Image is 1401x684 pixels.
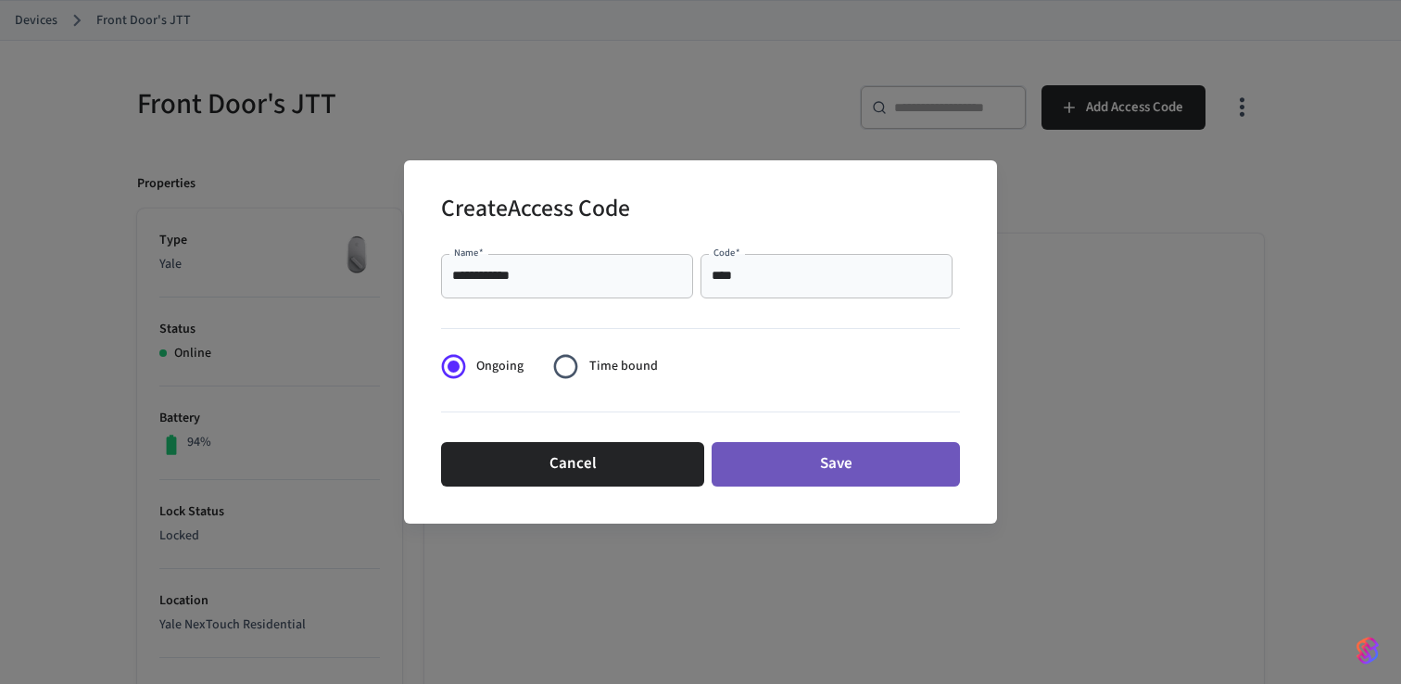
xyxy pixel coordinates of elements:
[1357,636,1379,665] img: SeamLogoGradient.69752ec5.svg
[476,357,524,376] span: Ongoing
[441,183,630,239] h2: Create Access Code
[441,442,704,487] button: Cancel
[713,246,740,260] label: Code
[589,357,658,376] span: Time bound
[712,442,960,487] button: Save
[454,246,484,260] label: Name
